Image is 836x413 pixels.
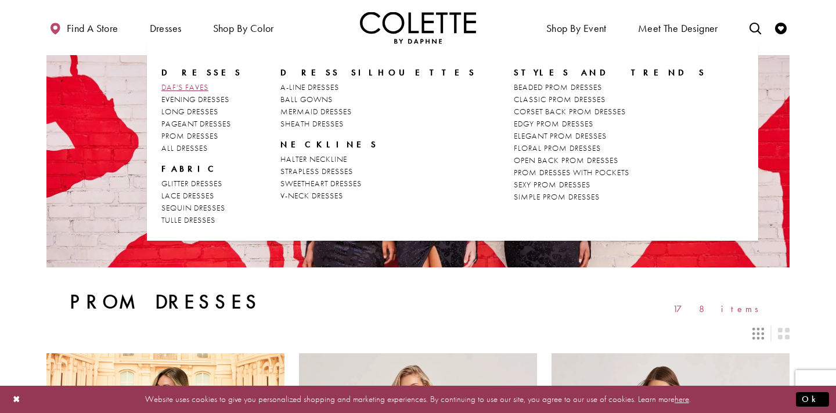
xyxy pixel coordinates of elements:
span: PROM DRESSES [161,131,218,141]
span: PAGEANT DRESSES [161,118,231,129]
a: MERMAID DRESSES [280,106,476,118]
a: OPEN BACK PROM DRESSES [514,154,706,166]
span: ELEGANT PROM DRESSES [514,131,607,141]
span: Find a store [67,23,118,34]
span: OPEN BACK PROM DRESSES [514,155,618,165]
span: GLITTER DRESSES [161,178,222,189]
a: LONG DRESSES [161,106,243,118]
a: TULLE DRESSES [161,214,243,226]
span: SWEETHEART DRESSES [280,178,362,189]
button: Close Dialog [7,389,27,410]
a: ELEGANT PROM DRESSES [514,130,706,142]
span: V-NECK DRESSES [280,190,343,201]
span: BEADED PROM DRESSES [514,82,602,92]
span: NECKLINES [280,139,476,150]
a: ALL DRESSES [161,142,243,154]
p: Website uses cookies to give you personalized shopping and marketing experiences. By continuing t... [84,392,752,407]
a: EDGY PROM DRESSES [514,118,706,130]
span: NECKLINES [280,139,378,150]
a: PAGEANT DRESSES [161,118,243,130]
span: LACE DRESSES [161,190,214,201]
button: Submit Dialog [796,392,829,407]
a: CORSET BACK PROM DRESSES [514,106,706,118]
a: FLORAL PROM DRESSES [514,142,706,154]
span: Dresses [147,12,185,44]
a: V-NECK DRESSES [280,190,476,202]
a: PROM DRESSES WITH POCKETS [514,166,706,179]
a: BALL GOWNS [280,93,476,106]
a: SIMPLE PROM DRESSES [514,191,706,203]
a: SEQUIN DRESSES [161,202,243,214]
span: DRESS SILHOUETTES [280,67,476,78]
span: Switch layout to 2 columns [778,328,790,339]
a: Check Wishlist [772,12,790,44]
a: DAF'S FAVES [161,81,243,93]
span: SHEATH DRESSES [280,118,344,129]
a: Toggle search [747,12,764,44]
span: PROM DRESSES WITH POCKETS [514,167,629,177]
h1: Prom Dresses [70,291,262,314]
a: LACE DRESSES [161,190,243,202]
a: A-LINE DRESSES [280,81,476,93]
span: MERMAID DRESSES [280,106,352,117]
a: Find a store [46,12,121,44]
a: Meet the designer [635,12,721,44]
span: CORSET BACK PROM DRESSES [514,106,626,117]
span: Switch layout to 3 columns [752,328,764,339]
span: FLORAL PROM DRESSES [514,143,601,153]
span: FABRIC [161,163,243,175]
span: SEQUIN DRESSES [161,202,225,213]
span: ALL DRESSES [161,143,208,153]
span: CLASSIC PROM DRESSES [514,94,606,104]
span: TULLE DRESSES [161,215,215,225]
span: STYLES AND TRENDS [514,67,706,78]
a: EVENING DRESSES [161,93,243,106]
div: Layout Controls [39,321,797,346]
span: Shop by color [213,23,274,34]
a: here [675,393,689,405]
a: SWEETHEART DRESSES [280,177,476,190]
a: SEXY PROM DRESSES [514,179,706,191]
a: PROM DRESSES [161,130,243,142]
span: FABRIC [161,163,219,175]
a: BEADED PROM DRESSES [514,81,706,93]
span: Meet the designer [638,23,718,34]
span: STRAPLESS DRESSES [280,166,353,176]
span: LONG DRESSES [161,106,218,117]
span: Shop By Event [543,12,610,44]
span: Dresses [161,67,243,78]
img: Colette by Daphne [360,12,476,44]
span: BALL GOWNS [280,94,333,104]
span: EVENING DRESSES [161,94,229,104]
span: SIMPLE PROM DRESSES [514,191,600,202]
a: HALTER NECKLINE [280,153,476,165]
span: Shop By Event [546,23,607,34]
span: Shop by color [210,12,277,44]
span: HALTER NECKLINE [280,154,347,164]
a: STRAPLESS DRESSES [280,165,476,177]
span: A-LINE DRESSES [280,82,339,92]
span: SEXY PROM DRESSES [514,179,590,190]
a: Visit Home Page [360,12,476,44]
span: Dresses [150,23,182,34]
span: 178 items [673,304,766,314]
span: DAF'S FAVES [161,82,208,92]
span: EDGY PROM DRESSES [514,118,593,129]
a: GLITTER DRESSES [161,177,243,190]
a: CLASSIC PROM DRESSES [514,93,706,106]
a: SHEATH DRESSES [280,118,476,130]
